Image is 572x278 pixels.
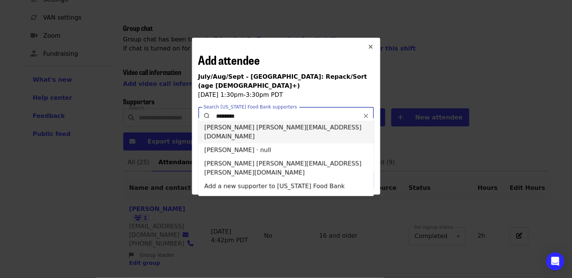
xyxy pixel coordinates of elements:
li: [PERSON_NAME] [PERSON_NAME][EMAIL_ADDRESS][DOMAIN_NAME] [198,121,374,144]
li: Add a new supporter to [US_STATE] Food Bank [198,180,374,193]
span: Add attendee [198,51,260,69]
li: [PERSON_NAME] [PERSON_NAME][EMAIL_ADDRESS][PERSON_NAME][DOMAIN_NAME] [198,157,374,180]
span: July/Aug/Sept - [GEOGRAPHIC_DATA]: Repack/Sort (age [DEMOGRAPHIC_DATA]+) [198,73,367,89]
i: times icon [369,43,373,50]
span: [DATE] 1:30pm-3:30pm PDT [198,91,283,98]
label: Search [US_STATE] Food Bank supporters [204,105,297,109]
button: Close [362,38,380,56]
i: search icon [204,113,210,120]
div: Open Intercom Messenger [546,252,564,270]
button: Clear [361,111,371,121]
li: [PERSON_NAME] · null [198,144,374,157]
